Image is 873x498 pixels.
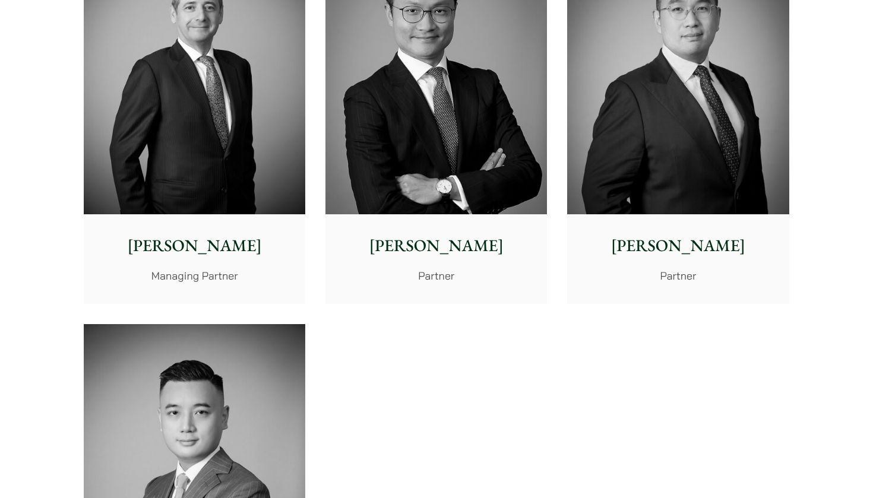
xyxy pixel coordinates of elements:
p: Partner [577,268,779,284]
p: [PERSON_NAME] [335,233,537,258]
p: [PERSON_NAME] [577,233,779,258]
p: Partner [335,268,537,284]
p: Managing Partner [93,268,296,284]
p: [PERSON_NAME] [93,233,296,258]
